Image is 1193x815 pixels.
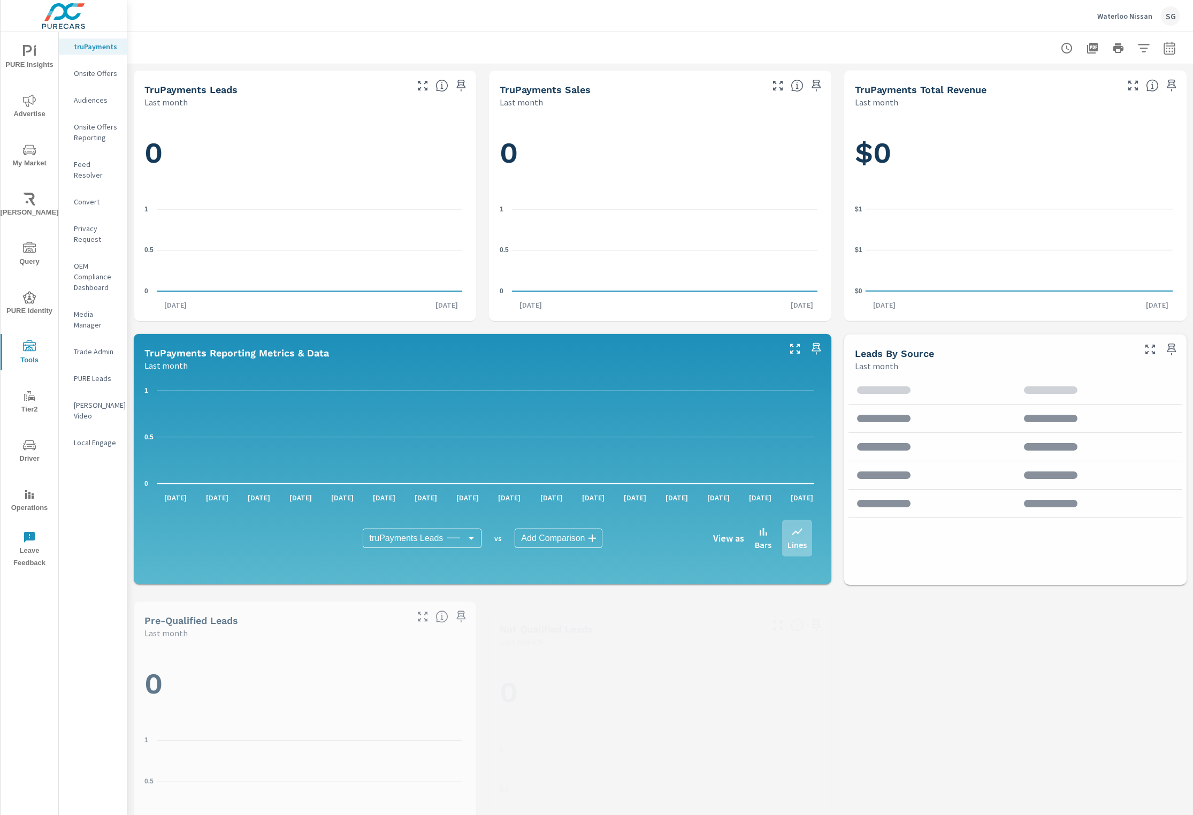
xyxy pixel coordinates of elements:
p: Waterloo Nissan [1097,11,1152,21]
p: [DATE] [157,300,194,310]
span: Operations [4,488,55,514]
text: 0.5 [500,786,509,793]
span: Save this to your personalized report [453,608,470,625]
h5: truPayments Reporting Metrics & Data [144,347,329,359]
p: [DATE] [407,492,445,503]
div: nav menu [1,32,58,574]
div: Onsite Offers Reporting [59,119,127,146]
text: 0.5 [144,246,154,254]
text: 0 [500,287,503,295]
text: 0.5 [500,246,509,254]
p: [DATE] [866,300,903,310]
p: Media Manager [74,309,118,330]
button: Make Fullscreen [769,77,786,94]
div: Trade Admin [59,344,127,360]
h1: $0 [855,135,1176,171]
h5: truPayments Leads [144,84,238,95]
button: Make Fullscreen [1142,341,1159,358]
p: OEM Compliance Dashboard [74,261,118,293]
div: Onsite Offers [59,65,127,81]
p: [DATE] [783,492,821,503]
span: Driver [4,439,55,465]
p: truPayments [74,41,118,52]
text: 1 [144,205,148,213]
p: [DATE] [240,492,278,503]
p: [DATE] [157,492,194,503]
span: Tier2 [4,390,55,416]
p: Last month [144,359,188,372]
text: 1 [144,387,148,394]
h1: 0 [500,135,821,171]
h1: 0 [144,666,465,703]
span: Query [4,242,55,268]
p: [PERSON_NAME] Video [74,400,118,421]
div: SG [1161,6,1180,26]
span: Tools [4,340,55,367]
text: 0 [144,480,148,488]
text: $1 [855,246,862,254]
span: PURE Identity [4,291,55,317]
p: [DATE] [533,492,570,503]
p: vs [481,534,515,543]
text: $0 [855,287,862,294]
p: Trade Admin [74,346,118,357]
button: Make Fullscreen [414,77,431,94]
text: 1 [144,736,148,744]
h1: 0 [144,135,465,171]
p: Bars [755,538,771,551]
span: Save this to your personalized report [808,616,825,634]
span: Leave Feedback [4,531,55,569]
p: Onsite Offers [74,68,118,79]
button: Print Report [1107,37,1129,59]
h5: Pre-Qualified Leads [144,615,238,626]
p: [DATE] [428,300,465,310]
button: Make Fullscreen [786,340,804,357]
p: Convert [74,196,118,207]
p: Last month [144,627,188,639]
p: PURE Leads [74,373,118,384]
span: A basic review has been done and approved the credit worthiness of the lead by the configured cre... [435,610,448,623]
p: Last month [144,96,188,109]
span: Save this to your personalized report [1163,77,1180,94]
p: Last month [500,635,543,648]
p: [DATE] [575,492,612,503]
span: Save this to your personalized report [1163,341,1180,358]
text: 1 [500,745,503,752]
div: Convert [59,194,127,210]
span: Save this to your personalized report [808,340,825,357]
button: Make Fullscreen [769,616,786,634]
button: Select Date Range [1159,37,1180,59]
p: Last month [500,96,543,109]
p: Privacy Request [74,223,118,245]
h1: 0 [500,675,821,711]
span: My Market [4,143,55,170]
p: [DATE] [1138,300,1176,310]
div: Audiences [59,92,127,108]
p: [DATE] [449,492,486,503]
p: Onsite Offers Reporting [74,121,118,143]
p: Last month [855,96,898,109]
div: Feed Resolver [59,156,127,183]
div: Local Engage [59,435,127,451]
text: 0 [144,287,148,295]
div: Add Comparison [515,529,602,548]
p: [DATE] [616,492,654,503]
h5: Not Qualified Leads [500,623,593,635]
button: Make Fullscreen [414,608,431,625]
div: truPayments Leads [363,529,481,548]
h5: truPayments Sales [500,84,591,95]
span: Save this to your personalized report [808,77,825,94]
text: 0.5 [144,777,154,784]
button: Make Fullscreen [1125,77,1142,94]
p: [DATE] [282,492,319,503]
div: truPayments [59,39,127,55]
span: [PERSON_NAME] [4,193,55,219]
button: Apply Filters [1133,37,1154,59]
span: A basic review has been done and has not approved the credit worthiness of the lead by the config... [791,619,804,631]
p: Last month [855,360,898,372]
h5: truPayments Total Revenue [855,84,986,95]
span: PURE Insights [4,45,55,71]
p: Audiences [74,95,118,105]
p: [DATE] [783,300,821,310]
div: Media Manager [59,306,127,333]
